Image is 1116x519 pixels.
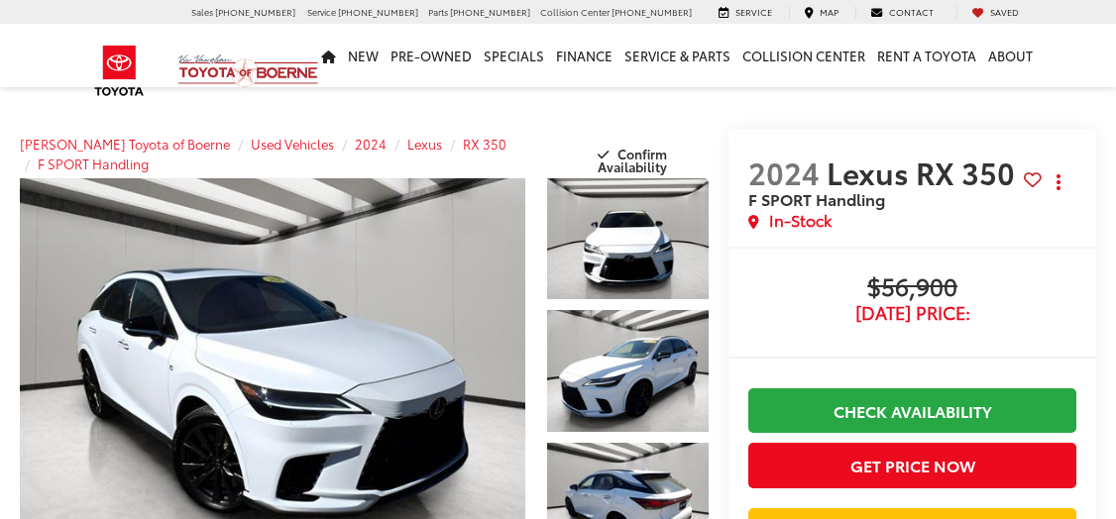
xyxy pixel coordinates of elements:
[307,5,336,18] span: Service
[748,151,820,193] span: 2024
[1057,174,1060,190] span: dropdown dots
[748,388,1076,433] a: Check Availability
[82,39,157,103] img: Toyota
[450,5,530,18] span: [PHONE_NUMBER]
[338,5,418,18] span: [PHONE_NUMBER]
[956,6,1034,19] a: My Saved Vehicles
[748,303,1076,323] span: [DATE] Price:
[355,135,387,153] a: 2024
[540,5,610,18] span: Collision Center
[561,137,709,171] button: Confirm Availability
[1042,164,1076,199] button: Actions
[748,273,1076,303] span: $56,900
[177,53,319,88] img: Vic Vaughan Toyota of Boerne
[191,5,213,18] span: Sales
[748,187,885,210] span: F SPORT Handling
[215,5,295,18] span: [PHONE_NUMBER]
[478,24,550,87] a: Specials
[982,24,1039,87] a: About
[545,309,710,433] img: 2024 Lexus RX 350 F SPORT Handling
[736,24,871,87] a: Collision Center
[598,145,667,175] span: Confirm Availability
[342,24,385,87] a: New
[315,24,342,87] a: Home
[545,177,710,301] img: 2024 Lexus RX 350 F SPORT Handling
[769,209,832,232] span: In-Stock
[990,5,1019,18] span: Saved
[463,135,506,153] a: RX 350
[735,5,772,18] span: Service
[547,178,709,299] a: Expand Photo 1
[748,443,1076,487] button: Get Price Now
[789,6,853,19] a: Map
[612,5,692,18] span: [PHONE_NUMBER]
[827,151,1022,193] span: Lexus RX 350
[20,135,230,153] a: [PERSON_NAME] Toyota of Boerne
[618,24,736,87] a: Service & Parts: Opens in a new tab
[407,135,442,153] a: Lexus
[855,6,949,19] a: Contact
[704,6,787,19] a: Service
[820,5,838,18] span: Map
[547,310,709,431] a: Expand Photo 2
[871,24,982,87] a: Rent a Toyota
[385,24,478,87] a: Pre-Owned
[251,135,334,153] a: Used Vehicles
[889,5,934,18] span: Contact
[428,5,448,18] span: Parts
[38,155,149,172] a: F SPORT Handling
[550,24,618,87] a: Finance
